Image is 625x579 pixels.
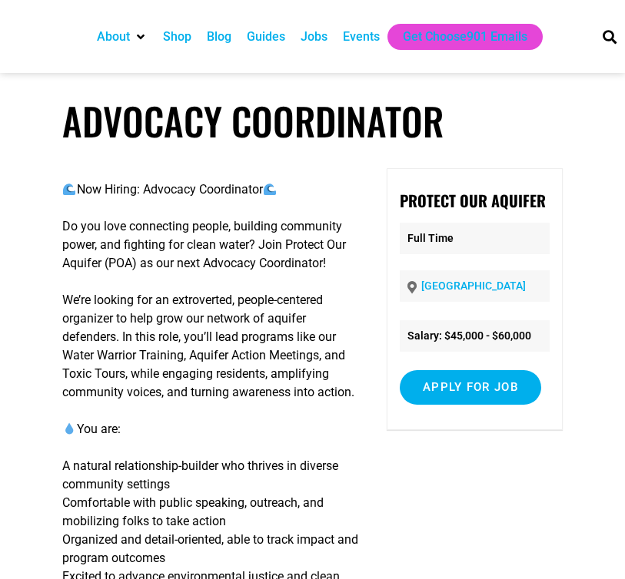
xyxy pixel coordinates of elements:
p: You are: [62,420,361,438]
img: 🌊 [63,183,75,195]
img: 🌊 [264,183,276,195]
strong: Protect Our Aquifer [400,189,546,212]
p: We’re looking for an extroverted, people-centered organizer to help grow our network of aquifer d... [62,291,361,402]
p: Full Time [400,223,550,254]
a: Guides [247,28,285,46]
li: Salary: $45,000 - $60,000 [400,320,550,352]
a: Get Choose901 Emails [403,28,527,46]
a: About [97,28,130,46]
a: Shop [163,28,191,46]
nav: Main nav [89,24,582,50]
div: Search [597,24,623,49]
p: Do you love connecting people, building community power, and fighting for clean water? Join Prote... [62,217,361,273]
a: [GEOGRAPHIC_DATA] [421,280,526,292]
h1: Advocacy Coordinator [62,98,562,144]
img: 💧 [63,422,75,435]
a: Blog [207,28,231,46]
p: Now Hiring: Advocacy Coordinator [62,180,361,199]
a: Jobs [301,28,327,46]
a: Events [343,28,380,46]
div: About [89,24,155,50]
input: Apply for job [400,370,541,405]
